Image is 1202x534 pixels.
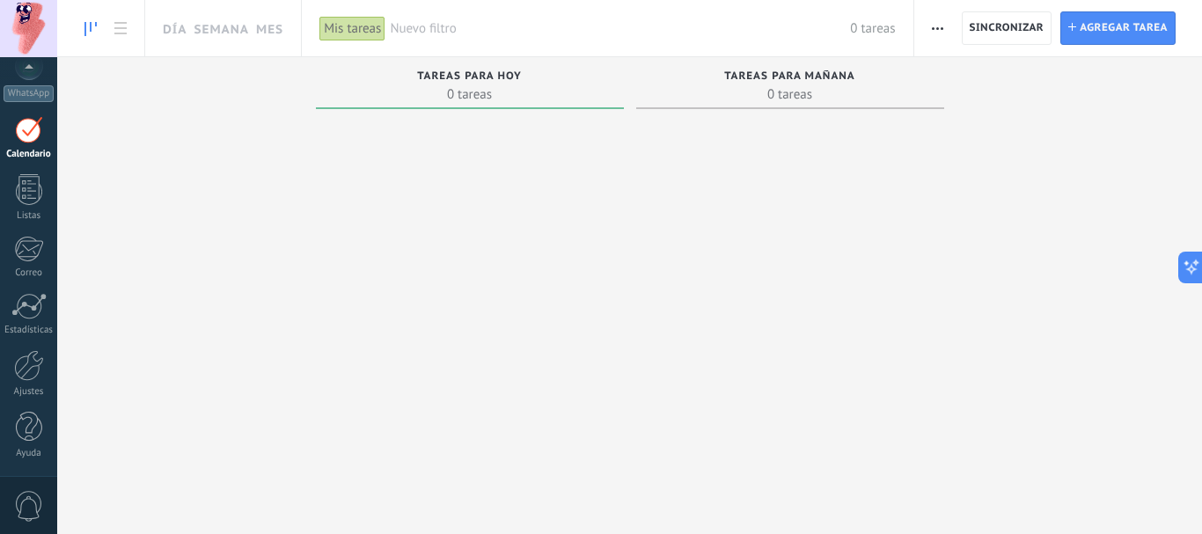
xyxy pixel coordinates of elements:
button: Sincronizar [962,11,1052,45]
div: Listas [4,210,55,222]
a: To-do list [106,11,136,46]
span: 0 tareas [325,85,615,103]
a: To-do line [76,11,106,46]
span: Nuevo filtro [390,20,850,37]
span: 0 tareas [645,85,935,103]
span: Agregar tarea [1080,12,1168,44]
div: Tareas para mañana [645,70,935,85]
div: WhatsApp [4,85,54,102]
span: Tareas para mañana [724,70,855,83]
button: Más [925,11,950,45]
span: Tareas para hoy [417,70,522,83]
span: Sincronizar [970,23,1044,33]
div: Mis tareas [319,16,385,41]
span: 0 tareas [850,20,895,37]
button: Agregar tarea [1060,11,1176,45]
div: Ajustes [4,386,55,398]
div: Correo [4,267,55,279]
div: Tareas para hoy [325,70,615,85]
div: Estadísticas [4,325,55,336]
div: Calendario [4,149,55,160]
div: Ayuda [4,448,55,459]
